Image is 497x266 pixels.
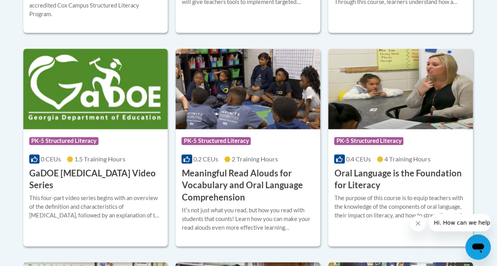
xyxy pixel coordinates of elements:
[328,49,473,246] a: Course LogoPK-5 Structured Literacy0.4 CEUs4 Training Hours Oral Language is the Foundation for L...
[181,137,251,145] span: PK-5 Structured Literacy
[29,137,98,145] span: PK-5 Structured Literacy
[334,167,467,192] h3: Oral Language is the Foundation for Literacy
[176,49,320,246] a: Course LogoPK-5 Structured Literacy0.2 CEUs2 Training Hours Meaningful Read Alouds for Vocabulary...
[334,137,403,145] span: PK-5 Structured Literacy
[23,49,168,246] a: Course LogoPK-5 Structured Literacy0 CEUs1.5 Training Hours GaDOE [MEDICAL_DATA] Video SeriesThis...
[176,49,320,129] img: Course Logo
[334,194,467,220] div: The purpose of this course is to equip teachers with the knowledge of the components of oral lang...
[410,215,426,231] iframe: Close message
[429,214,491,231] iframe: Message from company
[384,155,431,163] span: 4 Training Hours
[232,155,278,163] span: 2 Training Hours
[74,155,125,163] span: 1.5 Training Hours
[181,206,314,232] div: Itʹs not just what you read, but how you read with students that counts! Learn how you can make y...
[346,155,371,163] span: 0.4 CEUs
[41,155,61,163] span: 0 CEUs
[29,167,162,192] h3: GaDOE [MEDICAL_DATA] Video Series
[5,6,64,12] span: Hi. How can we help?
[23,49,168,129] img: Course Logo
[181,167,314,204] h3: Meaningful Read Alouds for Vocabulary and Oral Language Comprehension
[193,155,218,163] span: 0.2 CEUs
[465,234,491,260] iframe: Button to launch messaging window
[29,194,162,220] div: This four-part video series begins with an overview of the definition and characteristics of [MED...
[328,49,473,129] img: Course Logo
